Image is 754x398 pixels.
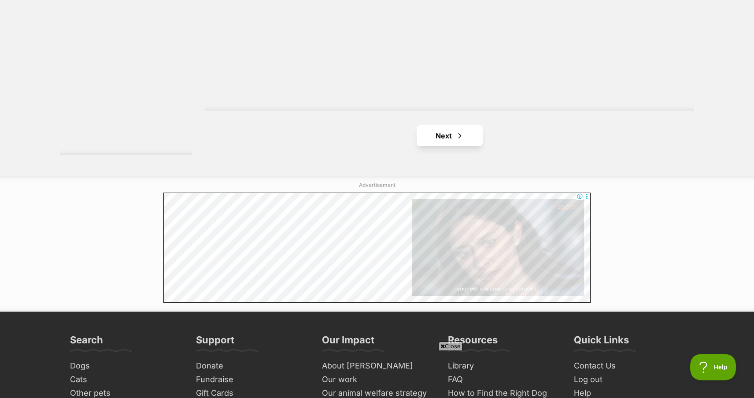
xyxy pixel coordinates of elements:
h3: Support [196,334,234,351]
span: Close [439,342,462,350]
a: Cats [67,373,184,387]
iframe: Advertisement [163,354,591,394]
h3: Search [70,334,103,351]
a: Dogs [67,359,184,373]
h3: Our Impact [322,334,374,351]
iframe: Advertisement [163,193,591,303]
a: Log out [570,373,687,387]
a: Next page [417,125,483,146]
h3: Quick Links [574,334,629,351]
h3: Resources [448,334,498,351]
iframe: Help Scout Beacon - Open [690,354,736,380]
nav: Pagination [205,125,694,146]
a: Contact Us [570,359,687,373]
